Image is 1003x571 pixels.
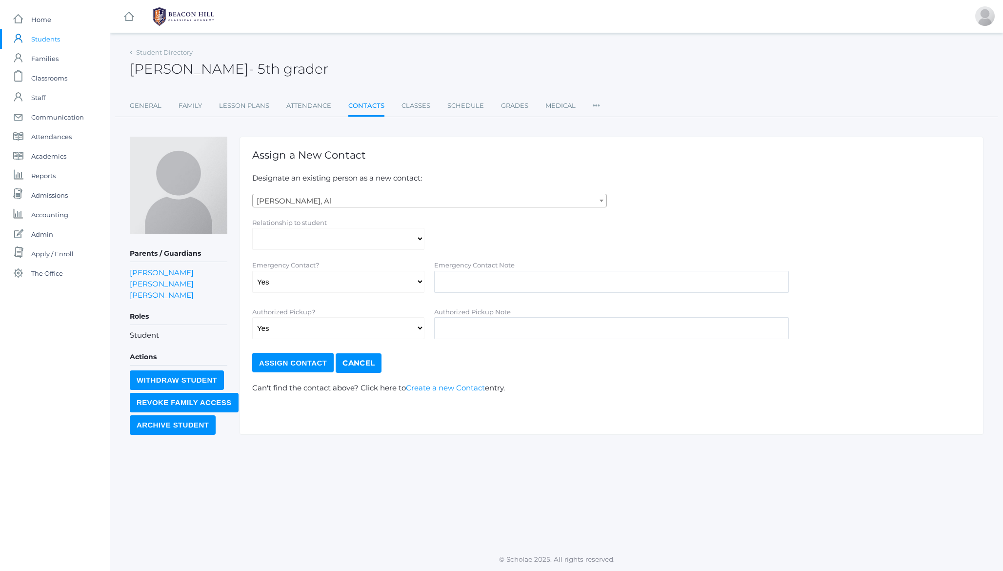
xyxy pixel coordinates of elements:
[130,393,239,412] input: Revoke Family Access
[219,96,269,116] a: Lesson Plans
[31,88,45,107] span: Staff
[252,353,334,372] input: Assign Contact
[252,308,315,316] label: Authorized Pickup?
[31,244,74,264] span: Apply / Enroll
[31,185,68,205] span: Admissions
[252,383,971,394] p: Can't find the contact above? Click here to entry.
[31,10,51,29] span: Home
[545,96,576,116] a: Medical
[348,96,384,117] a: Contacts
[975,6,995,26] div: Jason Roberts
[130,330,227,341] li: Student
[434,308,511,316] label: Authorized Pickup Note
[110,554,1003,564] p: © Scholae 2025. All rights reserved.
[31,264,63,283] span: The Office
[147,4,220,29] img: BHCALogos-05-308ed15e86a5a0abce9b8dd61676a3503ac9727e845dece92d48e8588c001991.png
[336,353,381,373] a: Cancel
[31,224,53,244] span: Admin
[130,267,194,278] a: [PERSON_NAME]
[130,415,216,435] input: Archive Student
[130,349,227,366] h5: Actions
[136,48,193,56] a: Student Directory
[179,96,202,116] a: Family
[253,194,606,208] span: Abdulla, Al
[252,261,319,269] label: Emergency Contact?
[31,107,84,127] span: Communication
[31,127,72,146] span: Attendances
[249,61,328,77] span: - 5th grader
[252,149,971,161] h1: Assign a New Contact
[31,29,60,49] span: Students
[130,308,227,325] h5: Roles
[130,278,194,289] a: [PERSON_NAME]
[447,96,484,116] a: Schedule
[31,166,56,185] span: Reports
[130,137,227,234] img: Wyatt Ferris
[252,173,971,184] p: Designate an existing person as a new contact:
[31,205,68,224] span: Accounting
[31,146,66,166] span: Academics
[406,383,485,392] a: Create a new Contact
[252,194,607,207] span: Abdulla, Al
[286,96,331,116] a: Attendance
[130,96,161,116] a: General
[130,61,328,77] h2: [PERSON_NAME]
[501,96,528,116] a: Grades
[401,96,430,116] a: Classes
[434,261,515,269] label: Emergency Contact Note
[252,219,327,226] label: Relationship to student
[130,289,194,301] a: [PERSON_NAME]
[31,49,59,68] span: Families
[130,245,227,262] h5: Parents / Guardians
[130,370,224,390] input: Withdraw Student
[31,68,67,88] span: Classrooms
